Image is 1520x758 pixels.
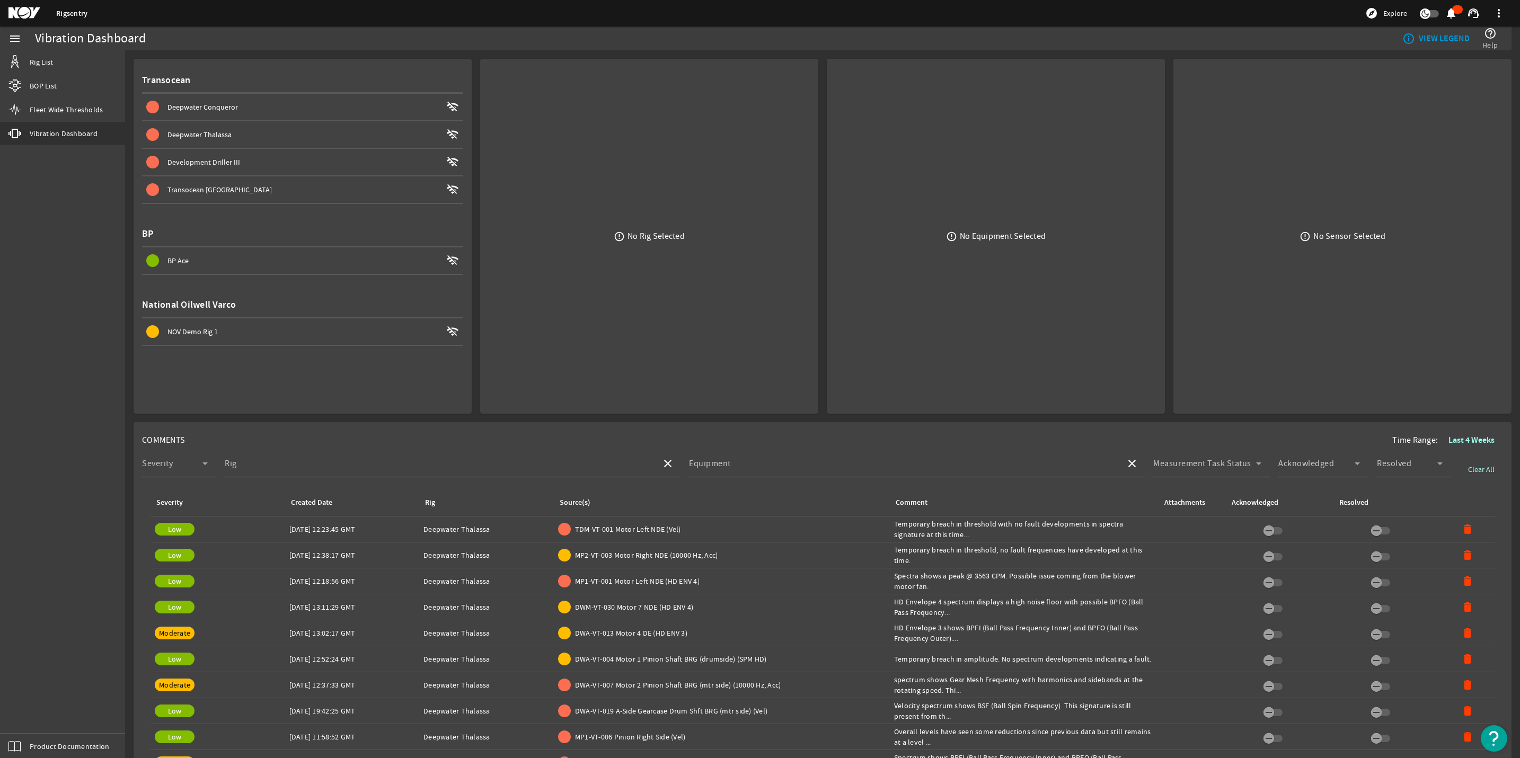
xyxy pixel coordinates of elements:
[168,524,182,534] span: Low
[142,458,173,469] mat-label: Severity
[1440,431,1503,450] button: Last 4 Weeks
[689,461,1117,474] input: Select Equipment
[575,654,767,664] span: DWA-VT-004 Motor 1 Pinion Shaft BRG (drumside) (SPM HD)
[946,231,957,242] mat-icon: error_outline
[1445,7,1457,20] mat-icon: notifications
[1461,575,1474,587] mat-icon: delete
[1461,549,1474,561] mat-icon: delete
[289,524,416,534] div: [DATE] 12:23:45 GMT
[289,654,416,664] div: [DATE] 12:52:24 GMT
[289,576,416,586] div: [DATE] 12:18:56 GMT
[661,457,674,470] mat-icon: close
[896,497,927,509] div: Comment
[894,622,1154,644] div: HD Envelope 3 shows BPFI (Ball Pass Frequency Inner) and BPFO (Ball Pass Frequency Outer)....
[558,497,881,509] div: Source(s)
[575,628,687,638] span: DWA-VT-013 Motor 4 DE (HD ENV 3)
[1164,497,1205,509] div: Attachments
[575,524,681,534] span: TDM-VT-001 Motor Left NDE (Vel)
[8,127,21,140] mat-icon: vibration
[1126,457,1138,470] mat-icon: close
[1484,27,1497,40] mat-icon: help_outline
[423,680,550,690] div: Deepwater Thalassa
[1232,497,1278,509] div: Acknowledged
[168,732,182,742] span: Low
[168,706,182,716] span: Low
[167,102,238,112] span: Deepwater Conqueror
[1313,231,1385,242] div: No Sensor Selected
[1163,497,1217,509] div: Attachments
[446,183,459,196] mat-icon: wifi_off
[1460,460,1503,479] button: Clear All
[423,706,550,716] div: Deepwater Thalassa
[423,732,550,742] div: Deepwater Thalassa
[1383,8,1407,19] span: Explore
[894,545,1154,566] div: Temporary breach in threshold, no fault frequencies have developed at this time.
[1402,32,1411,45] mat-icon: info_outline
[30,57,53,67] span: Rig List
[167,327,218,336] span: NOV Demo Rig 1
[446,325,459,338] mat-icon: wifi_off
[167,185,272,194] span: Transocean [GEOGRAPHIC_DATA]
[894,726,1154,747] div: Overall levels have seen some reductions since previous data but still remains at a level ...
[30,128,98,139] span: Vibration Dashboard
[425,497,435,509] div: Rig
[894,497,1150,509] div: Comment
[689,458,731,469] mat-label: Equipment
[289,602,416,612] div: [DATE] 13:11:29 GMT
[423,497,545,509] div: Rig
[168,602,182,612] span: Low
[1486,1,1512,26] button: more_vert
[575,602,693,612] span: DWM-VT-030 Motor 7 NDE (HD ENV 4)
[142,94,463,120] button: Deepwater Conqueror
[423,628,550,638] div: Deepwater Thalassa
[30,81,57,91] span: BOP List
[446,254,459,267] mat-icon: wifi_off
[167,157,240,167] span: Development Driller III
[894,570,1154,592] div: Spectra shows a peak @ 3563 CPM. Possible issue coming from the blower motor fan.
[1461,653,1474,665] mat-icon: delete
[1461,601,1474,613] mat-icon: delete
[446,101,459,113] mat-icon: wifi_off
[894,654,1154,664] div: Temporary breach in amplitude. No spectrum developments indicating a fault.
[159,680,190,690] span: Moderate
[628,231,685,242] div: No Rig Selected
[289,706,416,716] div: [DATE] 19:42:25 GMT
[1338,497,1433,509] div: Resolved
[142,318,463,345] button: NOV Demo Rig 1
[960,231,1046,242] div: No Equipment Selected
[142,67,463,94] div: Transocean
[894,519,1154,540] div: Temporary breach in threshold with no fault developments in spectra signature at this time...
[1461,679,1474,691] mat-icon: delete
[159,628,190,638] span: Moderate
[1448,434,1495,445] b: Last 4 Weeks
[1300,231,1311,242] mat-icon: error_outline
[142,121,463,148] button: Deepwater Thalassa
[575,706,767,716] span: DWA-VT-019 A-Side Gearcase Drum Shft BRG (mtr side) (Vel)
[1461,627,1474,639] mat-icon: delete
[289,628,416,638] div: [DATE] 13:02:17 GMT
[423,654,550,664] div: Deepwater Thalassa
[289,550,416,560] div: [DATE] 12:38:17 GMT
[614,231,625,242] mat-icon: error_outline
[142,221,463,247] div: BP
[1481,725,1507,752] button: Open Resource Center
[894,700,1154,721] div: Velocity spectrum shows BSF (Ball Spin Frequency). This signature is still present from th...
[168,654,182,664] span: Low
[289,497,411,509] div: Created Date
[156,497,183,509] div: Severity
[575,576,700,586] span: MP1-VT-001 Motor Left NDE (HD ENV 4)
[167,256,189,265] span: BP Ace
[168,550,182,560] span: Low
[575,550,718,560] span: MP2-VT-003 Motor Right NDE (10000 Hz, Acc)
[446,156,459,168] mat-icon: wifi_off
[35,33,146,44] div: Vibration Dashboard
[225,458,237,469] mat-label: Rig
[1365,7,1378,20] mat-icon: explore
[1361,5,1411,22] button: Explore
[1461,523,1474,536] mat-icon: delete
[8,32,21,45] mat-icon: menu
[1467,7,1480,20] mat-icon: support_agent
[1468,464,1495,475] span: Clear All
[423,550,550,560] div: Deepwater Thalassa
[30,104,103,115] span: Fleet Wide Thresholds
